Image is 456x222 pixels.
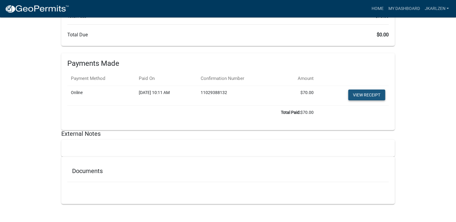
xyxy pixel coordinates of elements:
span: $0.00 [377,32,389,38]
td: Online [67,86,135,106]
th: Amount [279,71,317,86]
th: Payment Method [67,71,135,86]
td: [DATE] 10:11 AM [135,86,197,106]
td: 11029388132 [197,86,279,106]
td: $70.00 [279,86,317,106]
th: Paid On [135,71,197,86]
h5: Documents [72,167,384,175]
td: $70.00 [67,106,317,120]
h6: Total Due [67,32,389,38]
h5: External Notes [61,130,395,137]
th: Confirmation Number [197,71,279,86]
a: JKarlzen [422,3,451,14]
a: Home [369,3,386,14]
a: View receipt [348,90,385,100]
a: My Dashboard [386,3,422,14]
h6: Payments Made [67,59,389,68]
b: Total Paid: [281,110,300,115]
